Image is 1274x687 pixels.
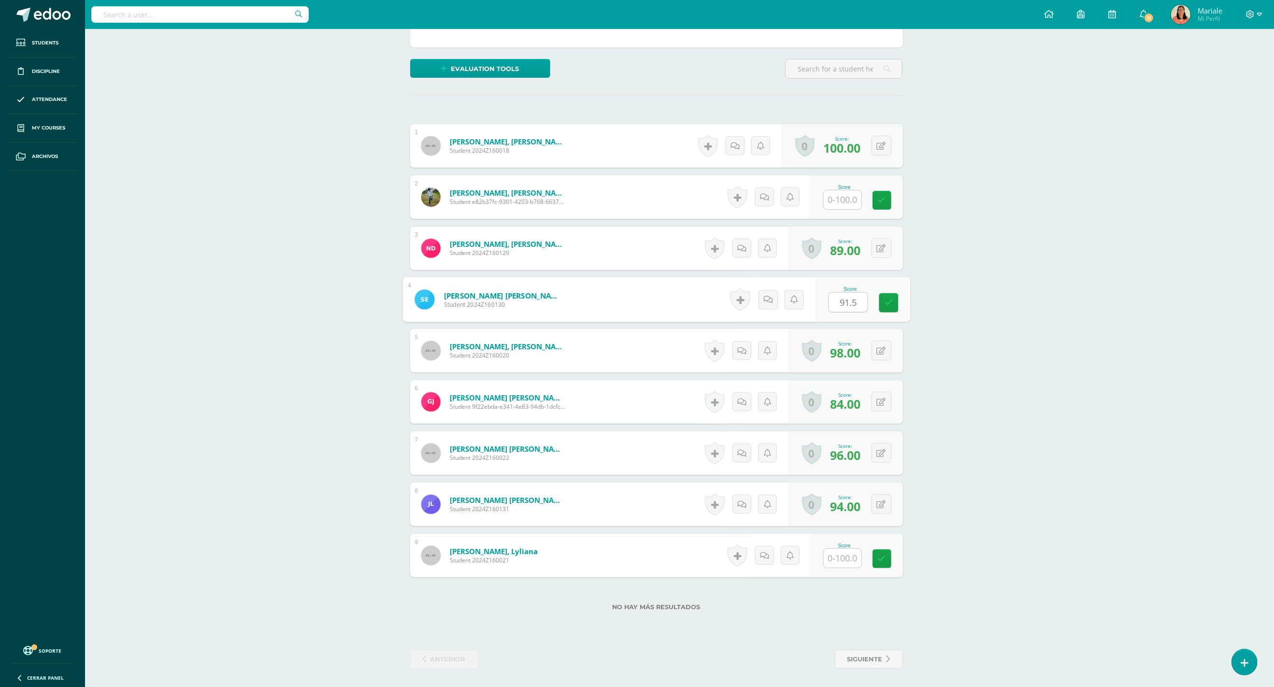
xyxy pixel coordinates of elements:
[824,140,861,156] span: 100.00
[32,68,60,75] span: Discipline
[421,239,441,258] img: 9e6a9bbc2e080e22c9895d73ba9be134.png
[450,505,566,513] span: Student 2024Z160131
[27,674,64,681] span: Cerrar panel
[830,396,861,412] span: 84.00
[421,136,441,156] img: 45x45
[430,650,466,668] span: anterior
[450,402,566,411] span: Student 9f22ebda-e341-4e83-94db-1dcfc3128273
[823,543,866,548] div: Score
[421,392,441,412] img: 84cf361c48cb6bde9b2cc56809b1caac.png
[8,143,77,171] a: Archivos
[830,242,861,258] span: 89.00
[829,293,867,312] input: 0-100.0
[450,556,538,564] span: Student 2024Z160021
[824,135,861,142] div: Score:
[1144,13,1154,23] span: 11
[410,59,550,78] a: Evaluation tools
[450,146,566,155] span: Student 2024Z160018
[830,340,861,347] div: Score:
[802,237,821,259] a: 0
[39,647,62,654] span: Soporte
[421,546,441,565] img: 45x45
[802,391,821,413] a: 0
[830,443,861,449] div: Score:
[830,494,861,501] div: Score:
[91,6,309,23] input: Search a user…
[835,650,903,669] a: siguiente
[8,29,77,57] a: Students
[415,289,434,309] img: 795d12ca072aceb170c207ce237e9226.png
[830,344,861,361] span: 98.00
[8,86,77,114] a: Attendance
[450,351,566,359] span: Student 2024Z160020
[32,96,67,103] span: Attendance
[1198,6,1222,15] span: Mariale
[8,114,77,143] a: My courses
[444,301,563,309] span: Student 2024Z160130
[830,238,861,244] div: Score:
[32,39,58,47] span: Students
[450,495,566,505] a: [PERSON_NAME] [PERSON_NAME]
[32,124,65,132] span: My courses
[32,153,58,160] span: Archivos
[802,442,821,464] a: 0
[12,644,73,657] a: Soporte
[444,290,563,301] a: [PERSON_NAME] [PERSON_NAME][GEOGRAPHIC_DATA]
[450,454,566,462] span: Student 2024Z160022
[795,135,815,157] a: 0
[8,57,77,86] a: Discipline
[450,239,566,249] a: [PERSON_NAME], [PERSON_NAME]
[450,546,538,556] a: [PERSON_NAME], Lyliana
[828,286,872,292] div: Score
[450,249,566,257] span: Student 2024Z160129
[421,444,441,463] img: 45x45
[830,391,861,398] div: Score:
[450,393,566,402] a: [PERSON_NAME] [PERSON_NAME]
[802,493,821,515] a: 0
[450,137,566,146] a: [PERSON_NAME], [PERSON_NAME]
[824,190,861,209] input: 0-100.0
[1198,14,1222,23] span: Mi Perfil
[421,187,441,207] img: 6c8d967d9ac4ecd7ec5338ae1be628e0.png
[421,341,441,360] img: 45x45
[786,59,902,78] input: Search for a student here…
[450,342,566,351] a: [PERSON_NAME], [PERSON_NAME]
[450,188,566,198] a: [PERSON_NAME], [PERSON_NAME]
[830,498,861,515] span: 94.00
[450,198,566,206] span: Student e82b37fc-9301-4203-b768-6637ebeebbe4
[802,340,821,362] a: 0
[451,60,519,78] span: Evaluation tools
[410,603,903,611] label: No hay más resultados
[1171,5,1190,24] img: 02cf3c82186e5c509f92851003fa9c4f.png
[450,444,566,454] a: [PERSON_NAME] [PERSON_NAME], [PERSON_NAME]
[824,549,861,568] input: 0-100.0
[847,650,883,668] span: siguiente
[823,185,866,190] div: Score
[830,447,861,463] span: 96.00
[421,495,441,514] img: 273e5cd7c5aca561fd7e4558598f2496.png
